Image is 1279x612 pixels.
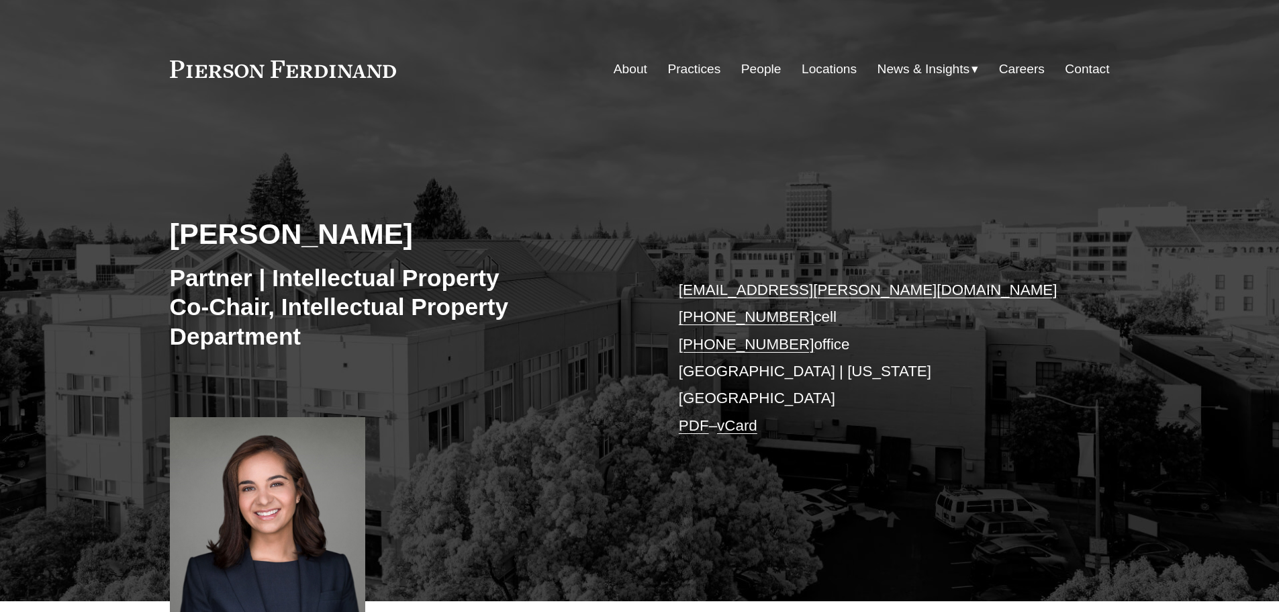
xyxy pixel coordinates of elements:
a: [PHONE_NUMBER] [679,308,814,325]
a: People [741,56,781,82]
a: [EMAIL_ADDRESS][PERSON_NAME][DOMAIN_NAME] [679,281,1057,298]
h3: Partner | Intellectual Property Co-Chair, Intellectual Property Department [170,263,640,351]
a: Practices [667,56,720,82]
h2: [PERSON_NAME] [170,216,640,251]
a: vCard [717,417,757,434]
a: PDF [679,417,709,434]
a: [PHONE_NUMBER] [679,336,814,353]
a: Careers [999,56,1045,82]
a: Locations [802,56,857,82]
a: Contact [1065,56,1109,82]
span: News & Insights [878,58,970,81]
a: folder dropdown [878,56,979,82]
p: cell office [GEOGRAPHIC_DATA] | [US_STATE][GEOGRAPHIC_DATA] – [679,277,1070,439]
a: About [614,56,647,82]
